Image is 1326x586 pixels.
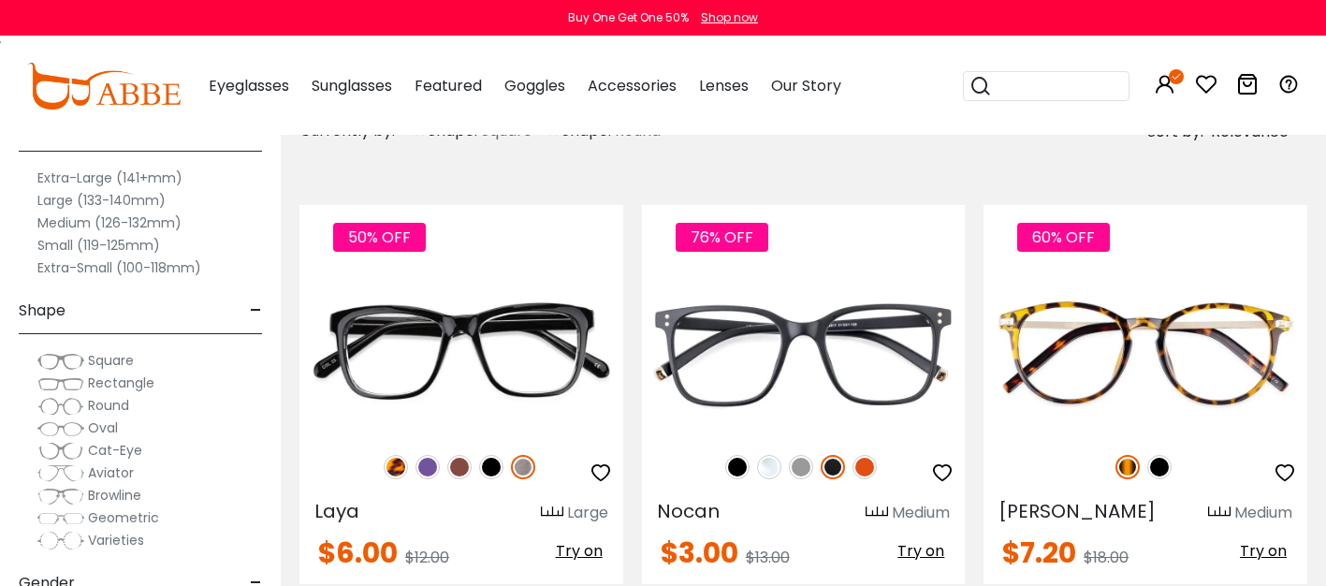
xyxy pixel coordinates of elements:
span: 50% OFF [333,223,426,252]
span: 76% OFF [676,223,768,252]
span: $13.00 [746,547,790,568]
span: Aviator [88,463,134,482]
img: Browline.png [37,487,84,505]
span: Geometric [88,508,159,527]
div: Shop now [701,9,758,26]
span: Square [88,351,134,370]
span: Goggles [504,75,565,96]
span: Sunglasses [312,75,392,96]
button: Try on [550,539,608,564]
img: Matte-black Nocan - TR ,Universal Bridge Fit [642,272,966,434]
img: Gray [789,455,813,479]
span: Try on [897,540,944,562]
img: Oval.png [37,419,84,438]
img: size ruler [1208,505,1231,520]
span: Lenses [699,75,749,96]
div: Buy One Get One 50% [568,9,689,26]
span: Rectangle [88,374,154,392]
img: Gun [511,455,535,479]
img: size ruler [866,505,888,520]
span: Sort by: [1147,121,1203,142]
span: Cat-Eye [88,441,142,460]
span: $3.00 [661,533,738,573]
img: Tortoise [1115,455,1140,479]
span: $7.20 [1002,533,1076,573]
span: Eyeglasses [209,75,289,96]
span: Oval [88,418,118,437]
span: Try on [1240,540,1287,562]
img: Varieties.png [37,531,84,550]
span: [PERSON_NAME] [998,498,1156,524]
img: Brown [447,455,472,479]
img: Tortoise Callie - Combination ,Universal Bridge Fit [984,272,1307,434]
label: Large (133-140mm) [37,189,166,212]
span: Try on [556,540,603,562]
span: Our Story [771,75,841,96]
img: Orange [852,455,877,479]
div: Large [567,502,608,524]
label: Small (119-125mm) [37,234,160,256]
img: Clear [757,455,781,479]
img: Round.png [37,397,84,416]
div: Medium [1234,502,1292,524]
img: Cat-Eye.png [37,442,84,461]
span: 60% OFF [1017,223,1110,252]
img: Black [479,455,503,479]
span: $6.00 [318,533,398,573]
img: Geometric.png [37,509,84,528]
button: Try on [1234,539,1292,564]
img: Black [725,455,750,479]
span: - [250,288,262,333]
span: Round [88,396,129,415]
span: Nocan [657,498,720,524]
label: Medium (126-132mm) [37,212,182,234]
span: Browline [88,486,141,505]
img: Gun Laya - Plastic ,Universal Bridge Fit [299,272,623,434]
label: Extra-Small (100-118mm) [37,256,201,279]
button: Try on [892,539,950,564]
span: $12.00 [405,547,449,568]
img: Matte Black [821,455,845,479]
img: Rectangle.png [37,374,84,393]
span: Accessories [588,75,677,96]
img: Aviator.png [37,464,84,483]
span: Laya [314,498,359,524]
span: Varieties [88,531,144,549]
img: Black [1147,455,1172,479]
img: abbeglasses.com [27,63,181,110]
span: Shape [19,288,66,333]
span: $18.00 [1084,547,1129,568]
span: Featured [415,75,482,96]
label: Extra-Large (141+mm) [37,167,182,189]
a: Shop now [692,9,758,25]
img: Leopard [384,455,408,479]
img: Square.png [37,352,84,371]
div: Medium [892,502,950,524]
img: Purple [415,455,440,479]
img: size ruler [541,505,563,520]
